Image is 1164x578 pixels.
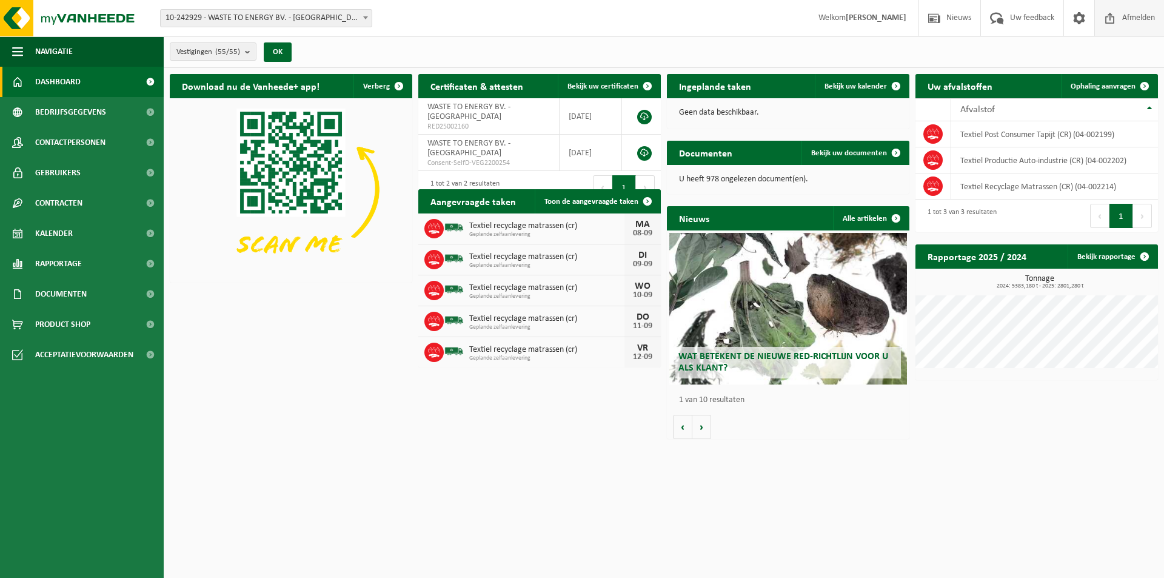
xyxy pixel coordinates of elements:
[35,127,105,158] span: Contactpersonen
[951,147,1158,173] td: Textiel Productie Auto-industrie (CR) (04-002202)
[630,353,655,361] div: 12-09
[469,283,624,293] span: Textiel recyclage matrassen (cr)
[679,396,903,405] p: 1 van 10 resultaten
[427,158,550,168] span: Consent-SelfD-VEG2200254
[673,415,692,439] button: Vorige
[160,9,372,27] span: 10-242929 - WASTE TO ENERGY BV. - NIJKERK
[161,10,372,27] span: 10-242929 - WASTE TO ENERGY BV. - NIJKERK
[667,141,744,164] h2: Documenten
[915,74,1005,98] h2: Uw afvalstoffen
[469,324,624,331] span: Geplande zelfaanlevering
[921,275,1158,289] h3: Tonnage
[469,314,624,324] span: Textiel recyclage matrassen (cr)
[951,121,1158,147] td: Textiel Post Consumer Tapijt (CR) (04-002199)
[815,74,908,98] a: Bekijk uw kalender
[418,74,535,98] h2: Certificaten & attesten
[469,345,624,355] span: Textiel recyclage matrassen (cr)
[630,322,655,331] div: 11-09
[35,158,81,188] span: Gebruikers
[833,206,908,230] a: Alle artikelen
[915,244,1039,268] h2: Rapportage 2025 / 2024
[427,102,510,121] span: WASTE TO ENERGY BV. - [GEOGRAPHIC_DATA]
[811,149,887,157] span: Bekijk uw documenten
[427,139,510,158] span: WASTE TO ENERGY BV. - [GEOGRAPHIC_DATA]
[801,141,908,165] a: Bekijk uw documenten
[418,189,528,213] h2: Aangevraagde taken
[35,36,73,67] span: Navigatie
[444,341,464,361] img: BL-SO-LV
[1109,204,1133,228] button: 1
[35,188,82,218] span: Contracten
[636,175,655,200] button: Next
[469,355,624,362] span: Geplande zelfaanlevering
[535,189,660,213] a: Toon de aangevraagde taken
[444,217,464,238] img: BL-SO-LV
[353,74,411,98] button: Verberg
[170,74,332,98] h2: Download nu de Vanheede+ app!
[444,279,464,300] img: BL-SO-LV
[35,309,90,340] span: Product Shop
[630,260,655,269] div: 09-09
[921,203,997,229] div: 1 tot 3 van 3 resultaten
[630,250,655,260] div: DI
[1090,204,1109,228] button: Previous
[1133,204,1152,228] button: Next
[669,233,907,385] a: Wat betekent de nieuwe RED-richtlijn voor u als klant?
[630,281,655,291] div: WO
[824,82,887,90] span: Bekijk uw kalender
[35,67,81,97] span: Dashboard
[846,13,906,22] strong: [PERSON_NAME]
[667,74,763,98] h2: Ingeplande taken
[170,42,256,61] button: Vestigingen(55/55)
[560,98,623,135] td: [DATE]
[560,135,623,171] td: [DATE]
[593,175,612,200] button: Previous
[544,198,638,206] span: Toon de aangevraagde taken
[469,252,624,262] span: Textiel recyclage matrassen (cr)
[679,175,897,184] p: U heeft 978 ongelezen document(en).
[630,229,655,238] div: 08-09
[630,312,655,322] div: DO
[427,122,550,132] span: RED25002160
[424,174,500,201] div: 1 tot 2 van 2 resultaten
[264,42,292,62] button: OK
[170,98,412,280] img: Download de VHEPlus App
[630,291,655,300] div: 10-09
[35,279,87,309] span: Documenten
[612,175,636,200] button: 1
[678,352,888,373] span: Wat betekent de nieuwe RED-richtlijn voor u als klant?
[363,82,390,90] span: Verberg
[630,343,655,353] div: VR
[567,82,638,90] span: Bekijk uw certificaten
[1061,74,1157,98] a: Ophaling aanvragen
[35,97,106,127] span: Bedrijfsgegevens
[469,231,624,238] span: Geplande zelfaanlevering
[558,74,660,98] a: Bekijk uw certificaten
[469,262,624,269] span: Geplande zelfaanlevering
[679,109,897,117] p: Geen data beschikbaar.
[176,43,240,61] span: Vestigingen
[35,249,82,279] span: Rapportage
[692,415,711,439] button: Volgende
[951,173,1158,200] td: Textiel Recyclage Matrassen (CR) (04-002214)
[921,283,1158,289] span: 2024: 5383,180 t - 2025: 2801,280 t
[630,220,655,229] div: MA
[444,310,464,331] img: BL-SO-LV
[960,105,995,115] span: Afvalstof
[35,340,133,370] span: Acceptatievoorwaarden
[444,248,464,269] img: BL-SO-LV
[469,293,624,300] span: Geplande zelfaanlevering
[35,218,73,249] span: Kalender
[215,48,240,56] count: (55/55)
[667,206,721,230] h2: Nieuws
[1068,244,1157,269] a: Bekijk rapportage
[1071,82,1136,90] span: Ophaling aanvragen
[469,221,624,231] span: Textiel recyclage matrassen (cr)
